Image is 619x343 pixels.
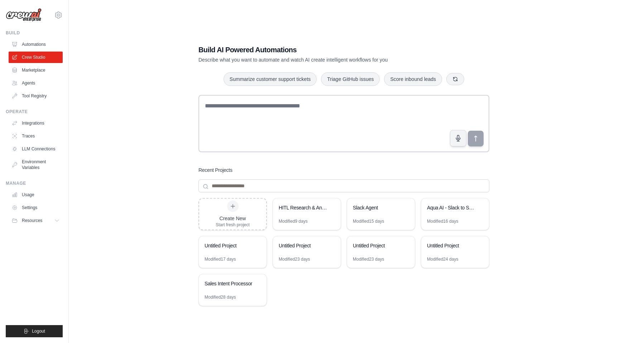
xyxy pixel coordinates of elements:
[198,45,439,55] h1: Build AI Powered Automations
[9,117,63,129] a: Integrations
[224,72,317,86] button: Summarize customer support tickets
[6,325,63,337] button: Logout
[6,30,63,36] div: Build
[9,52,63,63] a: Crew Studio
[32,328,45,334] span: Logout
[6,109,63,115] div: Operate
[353,218,384,224] div: Modified 15 days
[9,156,63,173] a: Environment Variables
[427,242,476,249] div: Untitled Project
[6,8,42,22] img: Logo
[205,256,236,262] div: Modified 17 days
[279,256,310,262] div: Modified 23 days
[446,73,464,85] button: Get new suggestions
[22,218,42,223] span: Resources
[279,218,308,224] div: Modified 9 days
[9,143,63,155] a: LLM Connections
[6,180,63,186] div: Manage
[205,242,254,249] div: Untitled Project
[279,242,328,249] div: Untitled Project
[427,256,458,262] div: Modified 24 days
[450,130,466,146] button: Click to speak your automation idea
[427,204,476,211] div: Aqua AI - Slack to Salesforce Sales Automation
[279,204,328,211] div: HITL Research & Analysis Automation
[198,166,232,174] h3: Recent Projects
[9,77,63,89] a: Agents
[353,256,384,262] div: Modified 23 days
[198,56,439,63] p: Describe what you want to automate and watch AI create intelligent workflows for you
[216,215,250,222] div: Create New
[9,215,63,226] button: Resources
[353,204,402,211] div: Slack Agent
[205,294,236,300] div: Modified 28 days
[9,202,63,213] a: Settings
[384,72,442,86] button: Score inbound leads
[9,130,63,142] a: Traces
[205,280,254,287] div: Sales Intent Processor
[9,39,63,50] a: Automations
[321,72,380,86] button: Triage GitHub issues
[9,64,63,76] a: Marketplace
[427,218,458,224] div: Modified 16 days
[353,242,402,249] div: Untitled Project
[9,189,63,201] a: Usage
[216,222,250,228] div: Start fresh project
[9,90,63,102] a: Tool Registry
